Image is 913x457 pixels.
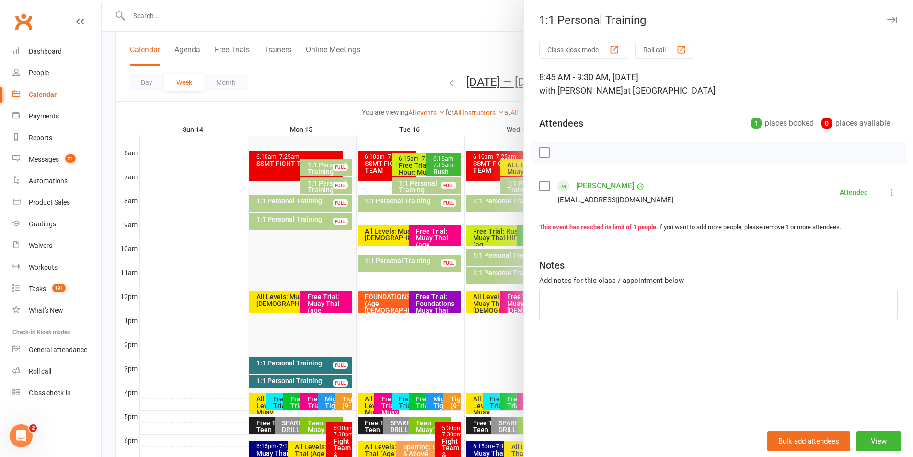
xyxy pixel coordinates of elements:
span: with [PERSON_NAME] [539,85,623,95]
iframe: Intercom live chat [10,424,33,447]
a: Class kiosk mode [12,382,101,404]
a: Roll call [12,361,101,382]
div: Payments [29,112,59,120]
a: Messages 21 [12,149,101,170]
div: Reports [29,134,52,141]
a: Waivers [12,235,101,257]
a: [PERSON_NAME] [576,178,634,194]
div: places available [821,117,890,130]
a: Reports [12,127,101,149]
div: 1 [751,118,762,129]
a: Gradings [12,213,101,235]
a: Dashboard [12,41,101,62]
div: Attended [840,189,868,196]
div: 0 [821,118,832,129]
span: at [GEOGRAPHIC_DATA] [623,85,716,95]
div: Messages [29,155,59,163]
a: Calendar [12,84,101,105]
a: Tasks 191 [12,278,101,300]
strong: This event has reached its limit of 1 people. [539,223,658,231]
div: 1:1 Personal Training [524,13,913,27]
a: Automations [12,170,101,192]
button: Class kiosk mode [539,41,627,59]
div: Class check-in [29,389,71,397]
span: 21 [65,154,76,163]
div: Notes [539,258,565,272]
div: places booked [751,117,814,130]
div: Automations [29,177,68,185]
div: Product Sales [29,199,70,206]
a: Workouts [12,257,101,278]
div: General attendance [29,346,87,353]
div: [EMAIL_ADDRESS][DOMAIN_NAME] [558,194,673,206]
a: Product Sales [12,192,101,213]
span: 2 [29,424,37,432]
button: Bulk add attendees [767,431,850,451]
a: Payments [12,105,101,127]
div: Add notes for this class / appointment below [539,275,898,286]
a: Clubworx [12,10,35,34]
div: 8:45 AM - 9:30 AM, [DATE] [539,70,898,97]
a: General attendance kiosk mode [12,339,101,361]
div: What's New [29,306,63,314]
div: Gradings [29,220,56,228]
div: If you want to add more people, please remove 1 or more attendees. [539,223,898,233]
div: Workouts [29,263,58,271]
button: View [856,431,901,451]
div: Dashboard [29,47,62,55]
div: People [29,69,49,77]
div: Calendar [29,91,57,98]
div: Attendees [539,117,583,130]
a: People [12,62,101,84]
a: What's New [12,300,101,321]
div: Tasks [29,285,46,293]
div: Roll call [29,367,51,375]
span: 191 [52,284,66,292]
button: Roll call [635,41,694,59]
div: Waivers [29,242,52,249]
